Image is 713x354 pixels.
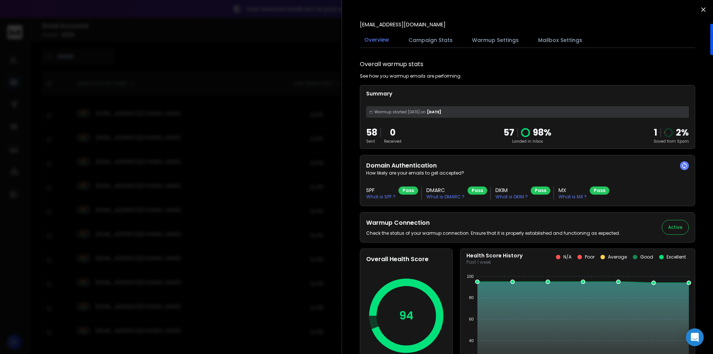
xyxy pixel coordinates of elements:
[654,126,657,139] strong: 1
[466,259,522,265] p: Past 1 week
[590,186,609,195] div: Pass
[399,309,413,322] p: 94
[667,254,686,260] p: Excellent
[366,127,377,139] p: 58
[426,186,465,194] h3: DMARC
[559,186,587,194] h3: MX
[366,90,689,97] p: Summary
[686,328,704,346] div: Open Intercom Messenger
[469,317,473,321] tspan: 60
[366,194,395,200] p: What is SPF ?
[504,127,514,139] p: 57
[469,338,473,343] tspan: 40
[398,186,418,195] div: Pass
[366,139,377,144] p: Sent
[467,274,473,279] tspan: 100
[531,186,550,195] div: Pass
[360,32,394,49] button: Overview
[534,32,587,48] button: Mailbox Settings
[654,139,689,144] p: Saved from Spam
[366,186,395,194] h3: SPF
[585,254,595,260] p: Poor
[495,194,528,200] p: What is DKIM ?
[468,32,523,48] button: Warmup Settings
[640,254,653,260] p: Good
[468,186,487,195] div: Pass
[360,73,460,79] p: See how you warmup emails are performing
[404,32,457,48] button: Campaign Stats
[662,220,689,235] button: Active
[366,161,689,170] h2: Domain Authentication
[374,109,426,115] span: Warmup started [DATE] on
[366,255,446,264] h2: Overall Health Score
[608,254,627,260] p: Average
[366,170,689,176] p: How likely are your emails to get accepted?
[360,60,423,69] h1: Overall warmup stats
[469,295,473,300] tspan: 80
[366,230,620,236] p: Check the status of your warmup connection. Ensure that it is properly established and functionin...
[466,252,522,259] p: Health Score History
[559,194,587,200] p: What is MX ?
[366,106,689,118] div: [DATE]
[360,21,446,28] p: [EMAIL_ADDRESS][DOMAIN_NAME]
[384,127,401,139] p: 0
[495,186,528,194] h3: DKIM
[676,127,689,139] p: 2 %
[366,218,620,227] h2: Warmup Connection
[533,127,551,139] p: 98 %
[563,254,572,260] p: N/A
[384,139,401,144] p: Received
[504,139,551,144] p: Landed in Inbox
[426,194,465,200] p: What is DMARC ?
